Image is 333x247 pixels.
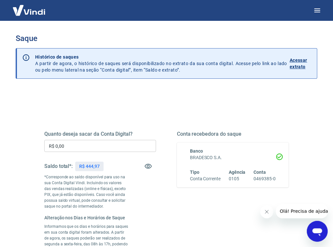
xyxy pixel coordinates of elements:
[190,154,276,161] h6: BRADESCO S.A.
[190,170,199,175] span: Tipo
[229,170,246,175] span: Agência
[8,0,50,20] img: Vindi
[35,54,287,73] p: A partir de agora, o histórico de saques será disponibilizado no extrato da sua conta digital. Ac...
[290,57,312,70] p: Acessar extrato
[79,163,100,170] p: R$ 444,97
[190,148,203,154] span: Banco
[253,170,266,175] span: Conta
[16,34,317,43] h3: Saque
[4,5,55,10] span: Olá! Precisa de ajuda?
[190,175,221,182] h6: Conta Corrente
[44,131,156,137] h5: Quanto deseja sacar da Conta Digital?
[307,221,328,242] iframe: Botão para abrir a janela de mensagens
[44,174,128,209] p: *Corresponde ao saldo disponível para uso na sua Conta Digital Vindi. Incluindo os valores das ve...
[253,175,276,182] h6: 0469385-0
[177,131,289,137] h5: Conta recebedora do saque
[44,163,73,170] h5: Saldo total*:
[44,214,128,221] h6: Alteração nos Dias e Horários de Saque
[290,54,312,73] a: Acessar extrato
[276,204,328,218] iframe: Mensagem da empresa
[260,205,273,218] iframe: Fechar mensagem
[35,54,287,60] p: Histórico de saques
[229,175,246,182] h6: 0105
